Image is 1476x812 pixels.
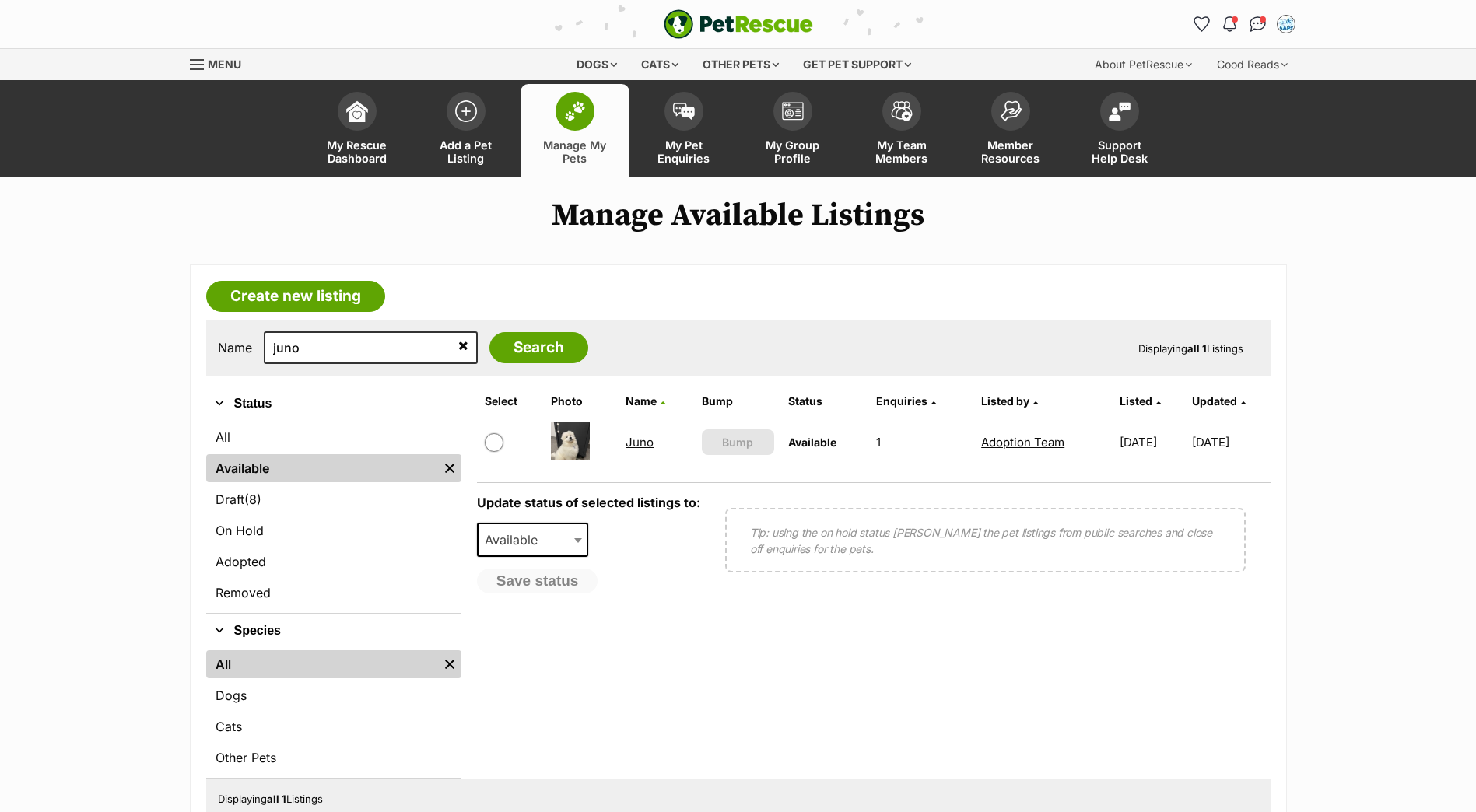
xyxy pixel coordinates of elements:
[1192,394,1237,408] span: Updated
[564,101,586,121] img: manage-my-pets-icon-02211641906a0b7f246fdf0571729dbe1e7629f14944591b6c1af311fb30b64b.svg
[206,579,461,607] a: Removed
[649,138,719,165] span: My Pet Enquiries
[477,523,589,557] span: Available
[626,394,665,408] a: Name
[206,516,461,544] a: On Hold
[1138,342,1243,355] span: Displaying Listings
[782,102,804,121] img: group-profile-icon-3fa3cf56718a62981997c0bc7e787c4b2cf8bcc04b72c1350f741eb67cf2f40e.svg
[1000,100,1022,121] img: member-resources-icon-8e73f808a243e03378d46382f2149f9095a855e16c252ad45f914b54edf8863c.svg
[322,138,392,165] span: My Rescue Dashboard
[1113,415,1190,469] td: [DATE]
[479,389,543,414] th: Select
[1065,84,1174,177] a: Support Help Desk
[206,744,461,772] a: Other Pets
[206,650,438,678] a: All
[206,548,461,576] a: Adopted
[1109,102,1131,121] img: help-desk-icon-fdf02630f3aa405de69fd3d07c3f3aa587a6932b1a1747fa1d2bba05be0121f9.svg
[206,712,461,740] a: Cats
[956,84,1065,177] a: Member Resources
[206,647,461,778] div: Species
[626,435,654,450] a: Juno
[1278,16,1294,32] img: Adoption Team profile pic
[1192,415,1269,469] td: [DATE]
[1084,49,1203,80] div: About PetRescue
[206,621,461,641] button: Species
[438,454,461,482] a: Remove filter
[545,389,618,414] th: Photo
[981,394,1029,408] span: Listed by
[206,420,461,613] div: Status
[455,100,477,122] img: add-pet-listing-icon-0afa8454b4691262ce3f59096e99ab1cd57d4a30225e0717b998d2c9b9846f56.svg
[1246,12,1271,37] a: Conversations
[981,435,1064,450] a: Adoption Team
[792,49,922,80] div: Get pet support
[206,681,461,709] a: Dogs
[722,434,753,450] span: Bump
[208,58,241,71] span: Menu
[664,9,813,39] img: logo-e224e6f780fb5917bec1dbf3a21bbac754714ae5b6737aabdf751b685950b380.svg
[479,529,553,551] span: Available
[876,394,936,408] a: Enquiries
[692,49,790,80] div: Other pets
[1192,394,1246,408] a: Updated
[1187,342,1207,355] strong: all 1
[477,495,700,510] label: Update status of selected listings to:
[477,569,598,593] button: Save status
[788,436,836,449] span: Available
[702,429,774,455] button: Bump
[626,394,657,408] span: Name
[1206,49,1299,80] div: Good Reads
[540,138,610,165] span: Manage My Pets
[1190,12,1299,37] ul: Account quick links
[758,138,828,165] span: My Group Profile
[673,103,695,120] img: pet-enquiries-icon-7e3ad2cf08bfb03b45e93fb7055b45f3efa6380592205ae92323e6603595dc1f.svg
[206,281,385,312] a: Create new listing
[847,84,956,177] a: My Team Members
[1190,12,1215,37] a: Favourites
[870,415,973,469] td: 1
[412,84,521,177] a: Add a Pet Listing
[1223,16,1236,32] img: notifications-46538b983faf8c2785f20acdc204bb7945ddae34d4c08c2a6579f10ce5e182be.svg
[218,341,252,355] label: Name
[981,394,1038,408] a: Listed by
[876,394,927,408] span: translation missing: en.admin.listings.index.attributes.enquiries
[629,84,738,177] a: My Pet Enquiries
[267,793,286,805] strong: all 1
[976,138,1046,165] span: Member Resources
[696,389,780,414] th: Bump
[521,84,629,177] a: Manage My Pets
[664,9,813,39] a: PetRescue
[750,524,1221,557] p: Tip: using the on hold status [PERSON_NAME] the pet listings from public searches and close off e...
[218,793,323,805] span: Displaying Listings
[566,49,628,80] div: Dogs
[1274,12,1299,37] button: My account
[206,454,438,482] a: Available
[891,101,913,121] img: team-members-icon-5396bd8760b3fe7c0b43da4ab00e1e3bb1a5d9ba89233759b79545d2d3fc5d0d.svg
[206,423,461,451] a: All
[1250,16,1266,32] img: chat-41dd97257d64d25036548639549fe6c8038ab92f7586957e7f3b1b290dea8141.svg
[867,138,937,165] span: My Team Members
[489,332,588,363] input: Search
[1085,138,1155,165] span: Support Help Desk
[190,49,252,77] a: Menu
[1218,12,1243,37] button: Notifications
[431,138,501,165] span: Add a Pet Listing
[438,650,461,678] a: Remove filter
[206,394,461,414] button: Status
[303,84,412,177] a: My Rescue Dashboard
[630,49,689,80] div: Cats
[206,485,461,513] a: Draft
[782,389,869,414] th: Status
[1120,394,1161,408] a: Listed
[1120,394,1152,408] span: Listed
[346,100,368,122] img: dashboard-icon-eb2f2d2d3e046f16d808141f083e7271f6b2e854fb5c12c21221c1fb7104beca.svg
[738,84,847,177] a: My Group Profile
[244,490,261,509] span: (8)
